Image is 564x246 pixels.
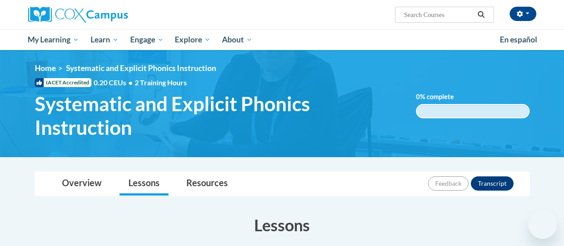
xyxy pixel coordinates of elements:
div: Main menu [21,29,543,50]
span: Systematic and Explicit Phonics Instruction [66,63,216,73]
a: Home [35,63,56,73]
span: 0.20 CEUs [94,78,135,88]
span: Learn [91,34,119,45]
h3: Lessons [35,214,530,236]
label: % complete [416,92,467,102]
span: Engage [130,34,164,45]
a: En español [494,30,543,49]
a: Learn [85,29,124,50]
span: • [128,78,132,87]
button: Account Settings [510,7,536,21]
span: Explore [175,34,210,45]
a: Explore [169,29,216,50]
a: Engage [124,29,169,50]
button: Search [474,9,488,20]
button: Transcript [471,176,514,191]
a: My Learning [22,29,85,50]
button: Feedback [428,176,469,191]
span: 2 Training Hours [135,78,187,87]
a: Cox Campus [28,7,189,23]
a: Lessons [119,172,169,196]
span: En español [500,35,537,44]
a: Overview [53,172,111,196]
span: Systematic and Explicit Phonics Instruction [35,92,403,139]
span: About [222,34,252,45]
img: Cox Campus [28,7,128,23]
span: 0 [416,93,420,100]
span: IACET Accredited [35,78,91,87]
input: Search Courses [403,9,474,20]
span: My Learning [28,34,79,45]
a: Resources [177,172,237,196]
iframe: Button to launch messaging window [528,210,557,239]
a: About [216,29,258,50]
